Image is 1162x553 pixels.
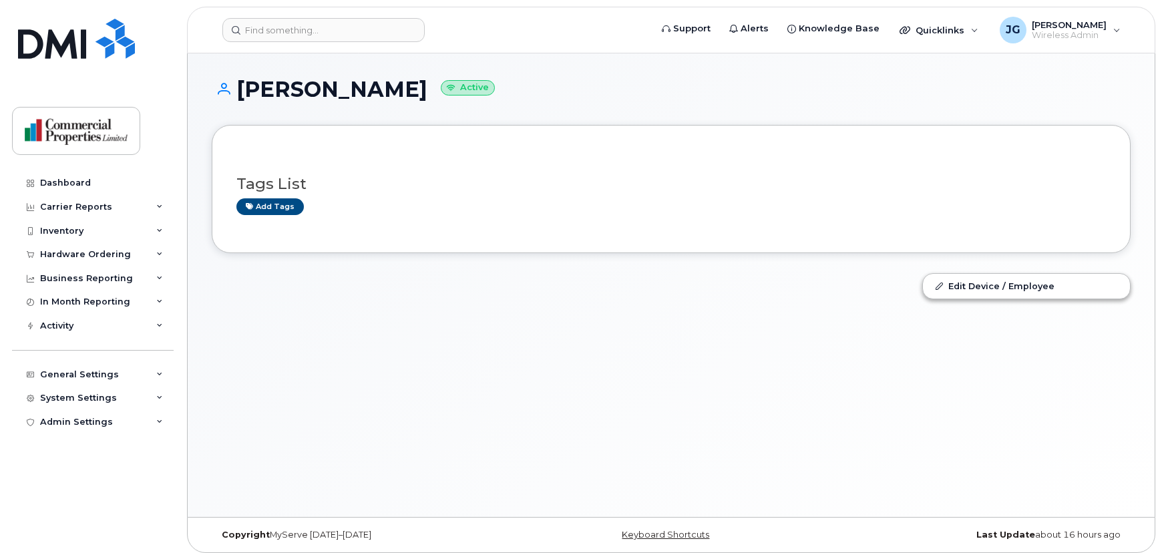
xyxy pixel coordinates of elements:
strong: Copyright [222,530,270,540]
small: Active [441,80,495,96]
a: Edit Device / Employee [923,274,1130,298]
h3: Tags List [236,176,1106,192]
div: MyServe [DATE]–[DATE] [212,530,518,540]
a: Keyboard Shortcuts [622,530,709,540]
h1: [PERSON_NAME] [212,77,1131,101]
strong: Last Update [976,530,1035,540]
div: about 16 hours ago [824,530,1131,540]
a: Add tags [236,198,304,215]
